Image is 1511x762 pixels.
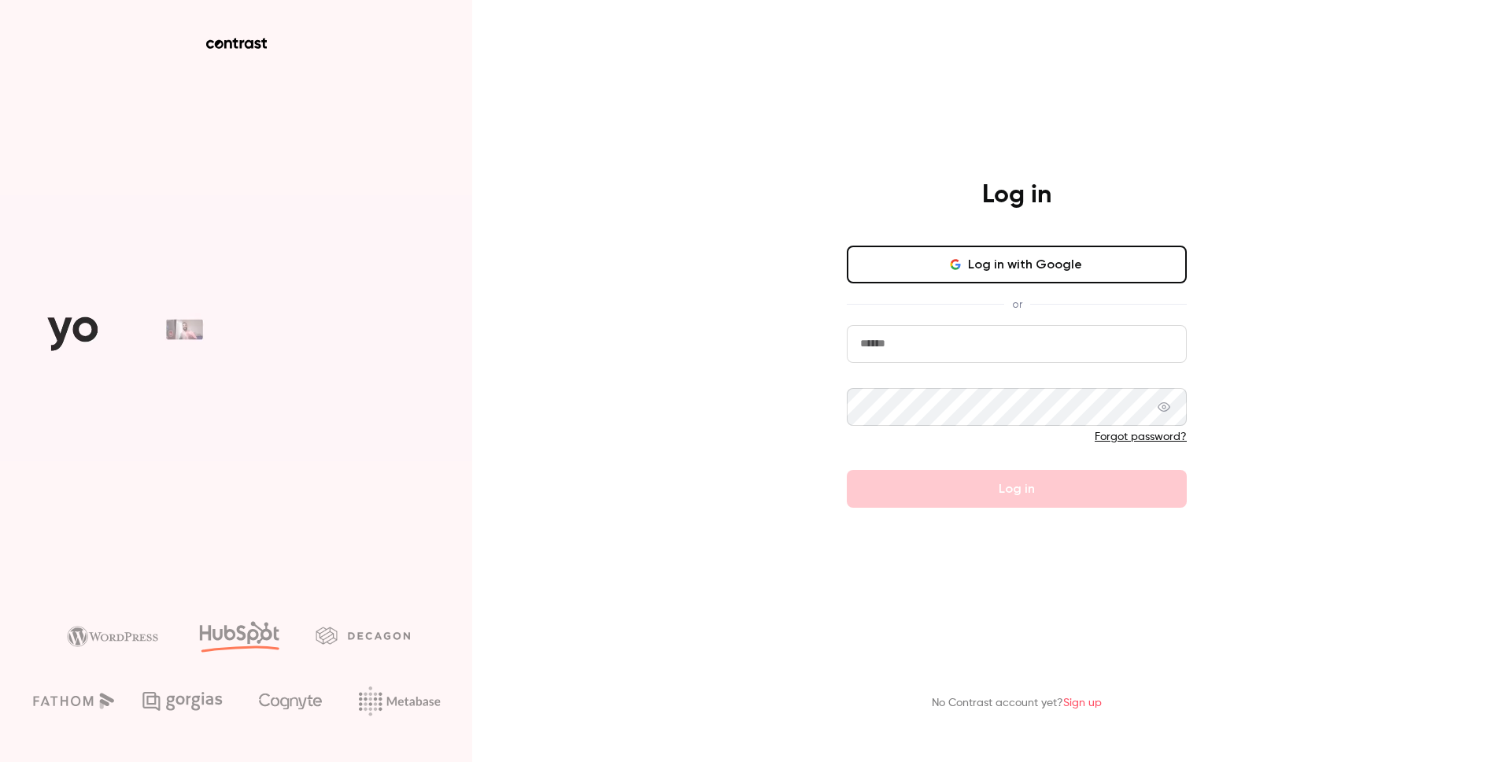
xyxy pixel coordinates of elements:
[316,627,410,644] img: decagon
[1004,296,1030,313] span: or
[847,246,1187,283] button: Log in with Google
[982,179,1051,211] h4: Log in
[932,695,1102,712] p: No Contrast account yet?
[1063,697,1102,708] a: Sign up
[1095,431,1187,442] a: Forgot password?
